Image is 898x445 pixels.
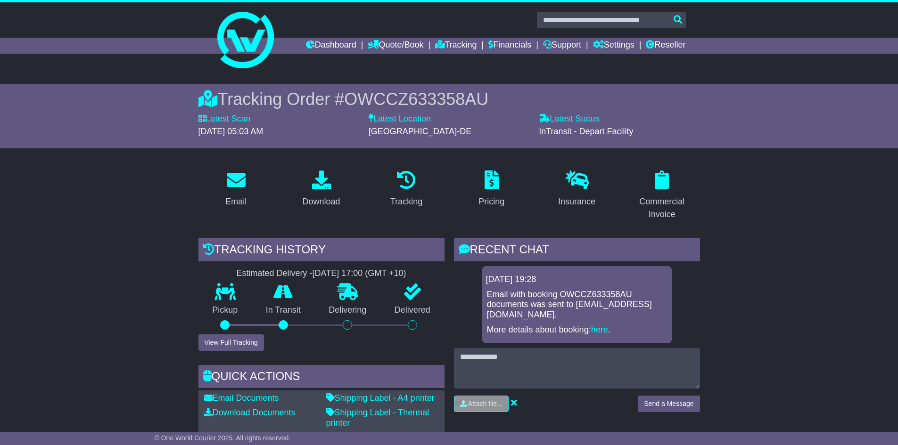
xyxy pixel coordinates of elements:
[390,195,422,208] div: Tracking
[487,325,667,335] p: More details about booking: .
[306,38,356,54] a: Dashboard
[296,167,346,211] a: Download
[593,38,634,54] a: Settings
[155,434,291,442] span: © One World Courier 2025. All rights reserved.
[478,195,504,208] div: Pricing
[630,195,694,221] div: Commercial Invoice
[539,127,633,136] span: InTransit - Depart Facility
[487,290,667,320] p: Email with booking OWCCZ633358AU documents was sent to [EMAIL_ADDRESS][DOMAIN_NAME].
[552,167,601,211] a: Insurance
[486,275,668,285] div: [DATE] 19:28
[198,334,264,351] button: View Full Tracking
[369,127,471,136] span: [GEOGRAPHIC_DATA]-DE
[646,38,685,54] a: Reseller
[539,114,599,124] label: Latest Status
[638,396,700,412] button: Send a Message
[198,127,264,136] span: [DATE] 05:03 AM
[380,305,445,316] p: Delivered
[198,89,700,109] div: Tracking Order #
[591,325,608,334] a: here
[344,89,488,109] span: OWCCZ633358AU
[315,305,381,316] p: Delivering
[225,195,247,208] div: Email
[204,408,296,417] a: Download Documents
[488,38,531,54] a: Financials
[369,114,431,124] label: Latest Location
[313,268,406,279] div: [DATE] 17:00 (GMT +10)
[435,38,477,54] a: Tracking
[198,305,252,316] p: Pickup
[368,38,423,54] a: Quote/Book
[204,393,279,403] a: Email Documents
[198,268,445,279] div: Estimated Delivery -
[302,195,340,208] div: Download
[543,38,581,54] a: Support
[624,167,700,224] a: Commercial Invoice
[219,167,253,211] a: Email
[384,167,428,211] a: Tracking
[198,365,445,390] div: Quick Actions
[326,393,435,403] a: Shipping Label - A4 printer
[198,114,251,124] label: Latest Scan
[326,408,429,428] a: Shipping Label - Thermal printer
[198,238,445,264] div: Tracking history
[558,195,595,208] div: Insurance
[252,305,315,316] p: In Transit
[472,167,511,211] a: Pricing
[454,238,700,264] div: RECENT CHAT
